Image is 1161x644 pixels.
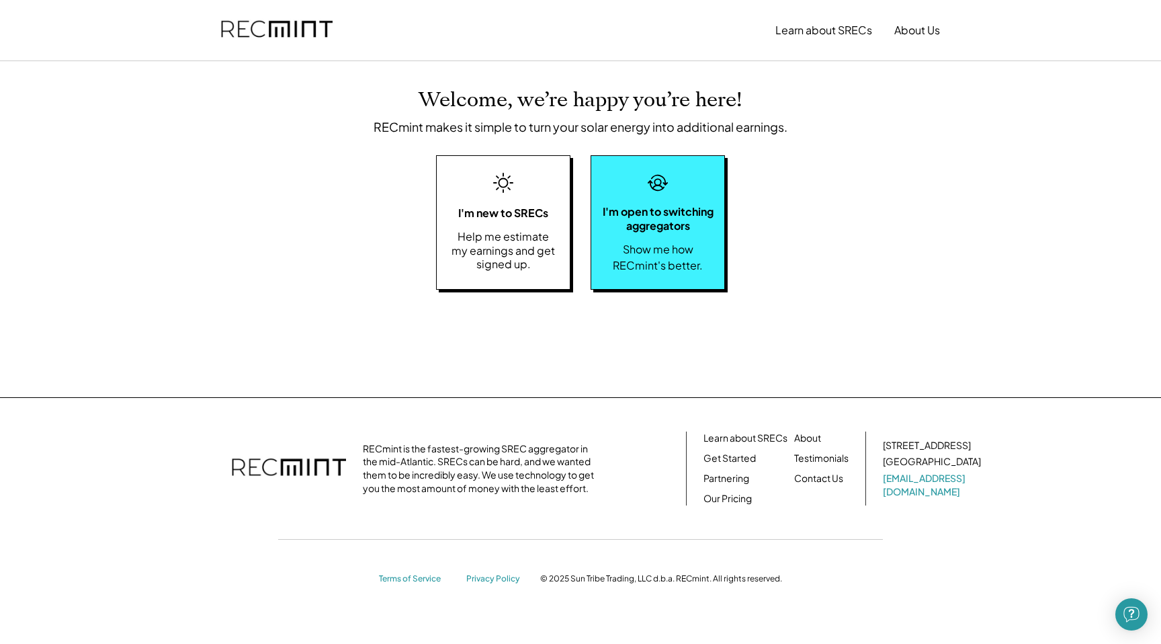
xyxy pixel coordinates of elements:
[894,17,940,44] button: About Us
[775,17,872,44] button: Learn about SRECs
[374,119,787,134] div: RECmint makes it simple to turn your solar energy into additional earnings.
[466,573,527,585] a: Privacy Policy
[419,88,742,112] div: Welcome, we’re happy you’re here!
[794,452,849,465] a: Testimonials
[883,439,971,452] div: [STREET_ADDRESS]
[1115,598,1148,631] div: Open Intercom Messenger
[703,432,787,445] a: Learn about SRECs
[883,472,984,498] a: [EMAIL_ADDRESS][DOMAIN_NAME]
[458,205,548,221] div: I'm new to SRECs
[703,472,749,485] a: Partnering
[703,452,756,465] a: Get Started
[363,442,601,495] div: RECmint is the fastest-growing SREC aggregator in the mid-Atlantic. SRECs can be hard, and we wan...
[598,205,718,233] div: I'm open to switching aggregators
[794,432,821,445] a: About
[883,455,981,469] div: [GEOGRAPHIC_DATA]
[540,573,782,584] div: © 2025 Sun Tribe Trading, LLC d.b.a. RECmint. All rights reserved.
[794,472,843,485] a: Contact Us
[703,492,752,506] a: Our Pricing
[450,230,556,272] div: Help me estimate my earnings and get signed up.
[598,241,718,274] div: Show me how RECmint's better.
[221,7,333,53] img: recmint-logotype%403x.png
[232,445,346,492] img: recmint-logotype%403x.png
[379,573,453,585] a: Terms of Service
